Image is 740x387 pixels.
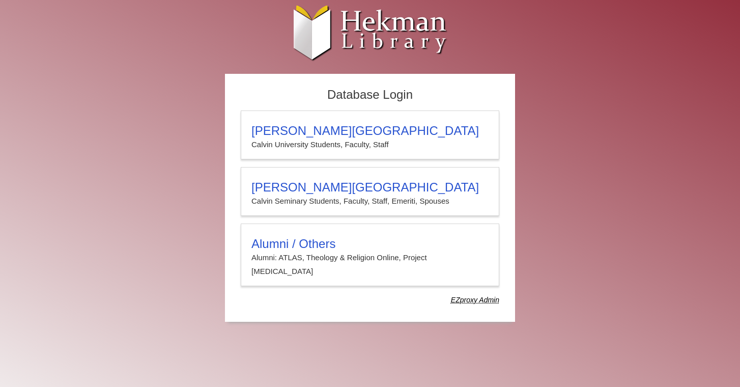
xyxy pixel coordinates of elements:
[251,195,489,208] p: Calvin Seminary Students, Faculty, Staff, Emeriti, Spouses
[251,237,489,278] summary: Alumni / OthersAlumni: ATLAS, Theology & Religion Online, Project [MEDICAL_DATA]
[251,124,489,138] h3: [PERSON_NAME][GEOGRAPHIC_DATA]
[236,85,504,105] h2: Database Login
[241,110,499,159] a: [PERSON_NAME][GEOGRAPHIC_DATA]Calvin University Students, Faculty, Staff
[241,167,499,216] a: [PERSON_NAME][GEOGRAPHIC_DATA]Calvin Seminary Students, Faculty, Staff, Emeriti, Spouses
[251,237,489,251] h3: Alumni / Others
[251,180,489,195] h3: [PERSON_NAME][GEOGRAPHIC_DATA]
[451,296,499,304] dfn: Use Alumni login
[251,251,489,278] p: Alumni: ATLAS, Theology & Religion Online, Project [MEDICAL_DATA]
[251,138,489,151] p: Calvin University Students, Faculty, Staff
